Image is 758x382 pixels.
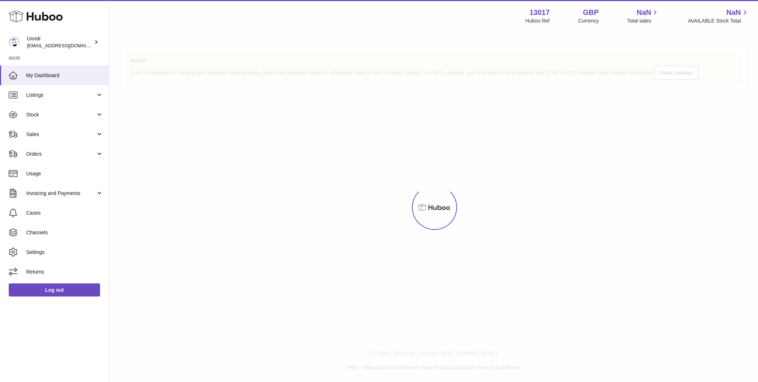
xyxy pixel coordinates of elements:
[26,111,96,118] span: Stock
[627,17,659,24] span: Total sales
[583,8,599,17] strong: GBP
[525,17,550,24] div: Huboo Ref
[688,8,749,24] a: NaN AVAILABLE Stock Total
[26,268,103,275] span: Returns
[26,249,103,256] span: Settings
[26,210,103,216] span: Cases
[27,35,92,49] div: Unndr
[26,170,103,177] span: Usage
[9,37,20,48] img: sofiapanwar@gmail.com
[26,229,103,236] span: Channels
[636,8,651,17] span: NaN
[529,8,550,17] strong: 13017
[726,8,741,17] span: NaN
[26,190,96,197] span: Invoicing and Payments
[578,17,599,24] div: Currency
[688,17,749,24] span: AVAILABLE Stock Total
[26,151,96,158] span: Orders
[627,8,659,24] a: NaN Total sales
[26,72,103,79] span: My Dashboard
[26,92,96,99] span: Listings
[26,131,96,138] span: Sales
[27,43,107,48] span: [EMAIL_ADDRESS][DOMAIN_NAME]
[9,283,100,297] a: Log out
